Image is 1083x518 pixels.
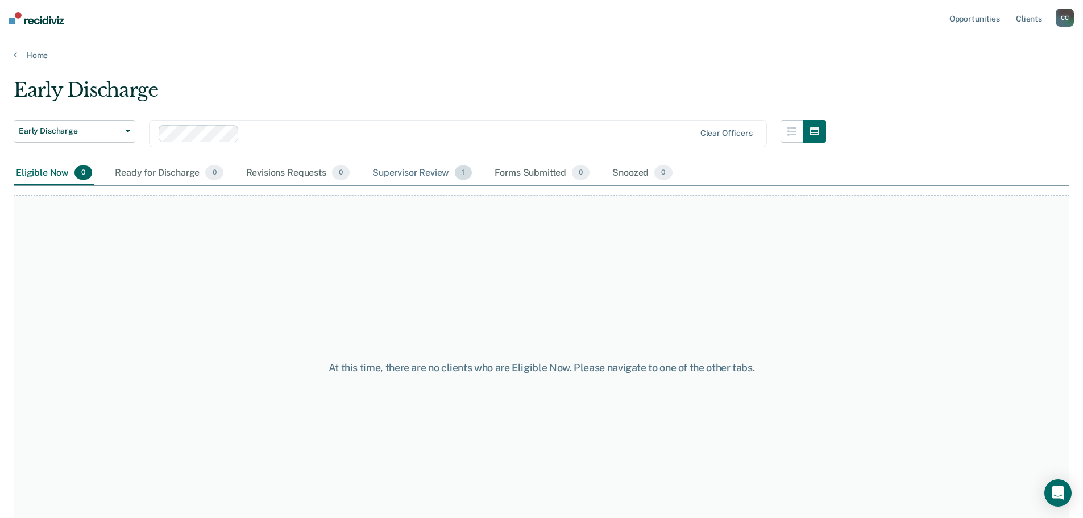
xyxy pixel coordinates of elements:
[370,161,474,186] div: Supervisor Review1
[113,161,225,186] div: Ready for Discharge0
[1044,479,1072,507] div: Open Intercom Messenger
[14,120,135,143] button: Early Discharge
[19,126,121,136] span: Early Discharge
[572,165,590,180] span: 0
[1056,9,1074,27] div: C C
[610,161,674,186] div: Snoozed0
[14,50,1069,60] a: Home
[700,129,753,138] div: Clear officers
[14,78,826,111] div: Early Discharge
[332,165,350,180] span: 0
[654,165,672,180] span: 0
[455,165,471,180] span: 1
[1056,9,1074,27] button: CC
[278,362,806,374] div: At this time, there are no clients who are Eligible Now. Please navigate to one of the other tabs.
[492,161,592,186] div: Forms Submitted0
[74,165,92,180] span: 0
[244,161,352,186] div: Revisions Requests0
[9,12,64,24] img: Recidiviz
[205,165,223,180] span: 0
[14,161,94,186] div: Eligible Now0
